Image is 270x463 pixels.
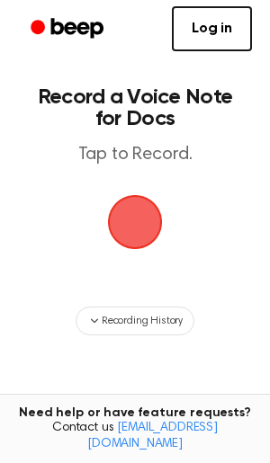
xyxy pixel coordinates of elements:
h1: Record a Voice Note for Docs [32,86,238,129]
span: Recording History [102,313,183,329]
button: Recording History [76,307,194,335]
a: Beep [18,12,120,47]
a: [EMAIL_ADDRESS][DOMAIN_NAME] [87,422,218,450]
a: Log in [172,6,252,51]
p: Tap to Record. [32,144,238,166]
span: Contact us [11,421,259,452]
button: Beep Logo [108,195,162,249]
